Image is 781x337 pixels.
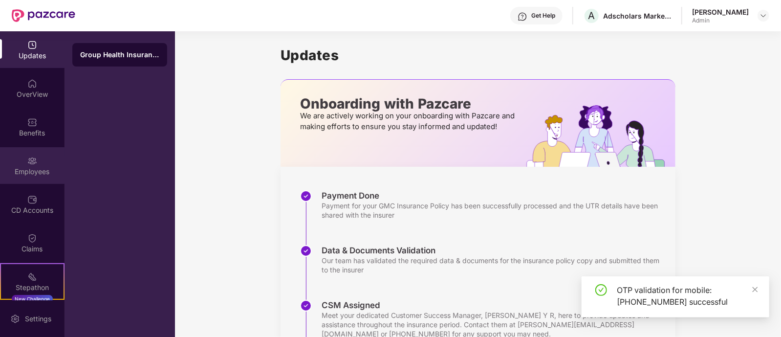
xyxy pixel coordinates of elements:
[10,314,20,324] img: svg+xml;base64,PHN2ZyBpZD0iU2V0dGluZy0yMHgyMCIgeG1sbnM9Imh0dHA6Ly93d3cudzMub3JnLzIwMDAvc3ZnIiB3aW...
[595,284,607,296] span: check-circle
[27,40,37,50] img: svg+xml;base64,PHN2ZyBpZD0iVXBkYXRlZCIgeG1sbnM9Imh0dHA6Ly93d3cudzMub3JnLzIwMDAvc3ZnIiB3aWR0aD0iMj...
[27,272,37,282] img: svg+xml;base64,PHN2ZyB4bWxucz0iaHR0cDovL3d3dy53My5vcmcvMjAwMC9zdmciIHdpZHRoPSIyMSIgaGVpZ2h0PSIyMC...
[12,9,75,22] img: New Pazcare Logo
[692,17,749,24] div: Admin
[617,284,758,308] div: OTP validation for mobile: [PHONE_NUMBER] successful
[80,50,159,60] div: Group Health Insurance
[27,233,37,243] img: svg+xml;base64,PHN2ZyBpZD0iQ2xhaW0iIHhtbG5zPSJodHRwOi8vd3d3LnczLm9yZy8yMDAwL3N2ZyIgd2lkdGg9IjIwIi...
[518,12,527,22] img: svg+xml;base64,PHN2ZyBpZD0iSGVscC0zMngzMiIgeG1sbnM9Imh0dHA6Ly93d3cudzMub3JnLzIwMDAvc3ZnIiB3aWR0aD...
[603,11,672,21] div: Adscholars Marketing India Private Limited
[322,201,666,220] div: Payment for your GMC Insurance Policy has been successfully processed and the UTR details have be...
[22,314,54,324] div: Settings
[281,47,675,64] h1: Updates
[300,111,518,132] p: We are actively working on your onboarding with Pazcare and making efforts to ensure you stay inf...
[300,190,312,202] img: svg+xml;base64,PHN2ZyBpZD0iU3RlcC1Eb25lLTMyeDMyIiB4bWxucz0iaHR0cDovL3d3dy53My5vcmcvMjAwMC9zdmciIH...
[12,295,53,303] div: New Challenge
[322,300,666,311] div: CSM Assigned
[322,256,666,274] div: Our team has validated the required data & documents for the insurance policy copy and submitted ...
[692,7,749,17] div: [PERSON_NAME]
[322,190,666,201] div: Payment Done
[531,12,555,20] div: Get Help
[27,117,37,127] img: svg+xml;base64,PHN2ZyBpZD0iQmVuZWZpdHMiIHhtbG5zPSJodHRwOi8vd3d3LnczLm9yZy8yMDAwL3N2ZyIgd2lkdGg9Ij...
[1,283,64,292] div: Stepathon
[322,245,666,256] div: Data & Documents Validation
[300,300,312,312] img: svg+xml;base64,PHN2ZyBpZD0iU3RlcC1Eb25lLTMyeDMyIiB4bWxucz0iaHR0cDovL3d3dy53My5vcmcvMjAwMC9zdmciIH...
[27,195,37,204] img: svg+xml;base64,PHN2ZyBpZD0iQ0RfQWNjb3VudHMiIGRhdGEtbmFtZT0iQ0QgQWNjb3VudHMiIHhtbG5zPSJodHRwOi8vd3...
[300,99,518,108] p: Onboarding with Pazcare
[759,12,767,20] img: svg+xml;base64,PHN2ZyBpZD0iRHJvcGRvd24tMzJ4MzIiIHhtbG5zPSJodHRwOi8vd3d3LnczLm9yZy8yMDAwL3N2ZyIgd2...
[27,79,37,89] img: svg+xml;base64,PHN2ZyBpZD0iSG9tZSIgeG1sbnM9Imh0dHA6Ly93d3cudzMub3JnLzIwMDAvc3ZnIiB3aWR0aD0iMjAiIG...
[526,105,675,167] img: hrOnboarding
[588,10,595,22] span: A
[752,286,759,293] span: close
[27,156,37,166] img: svg+xml;base64,PHN2ZyBpZD0iRW1wbG95ZWVzIiB4bWxucz0iaHR0cDovL3d3dy53My5vcmcvMjAwMC9zdmciIHdpZHRoPS...
[300,245,312,257] img: svg+xml;base64,PHN2ZyBpZD0iU3RlcC1Eb25lLTMyeDMyIiB4bWxucz0iaHR0cDovL3d3dy53My5vcmcvMjAwMC9zdmciIH...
